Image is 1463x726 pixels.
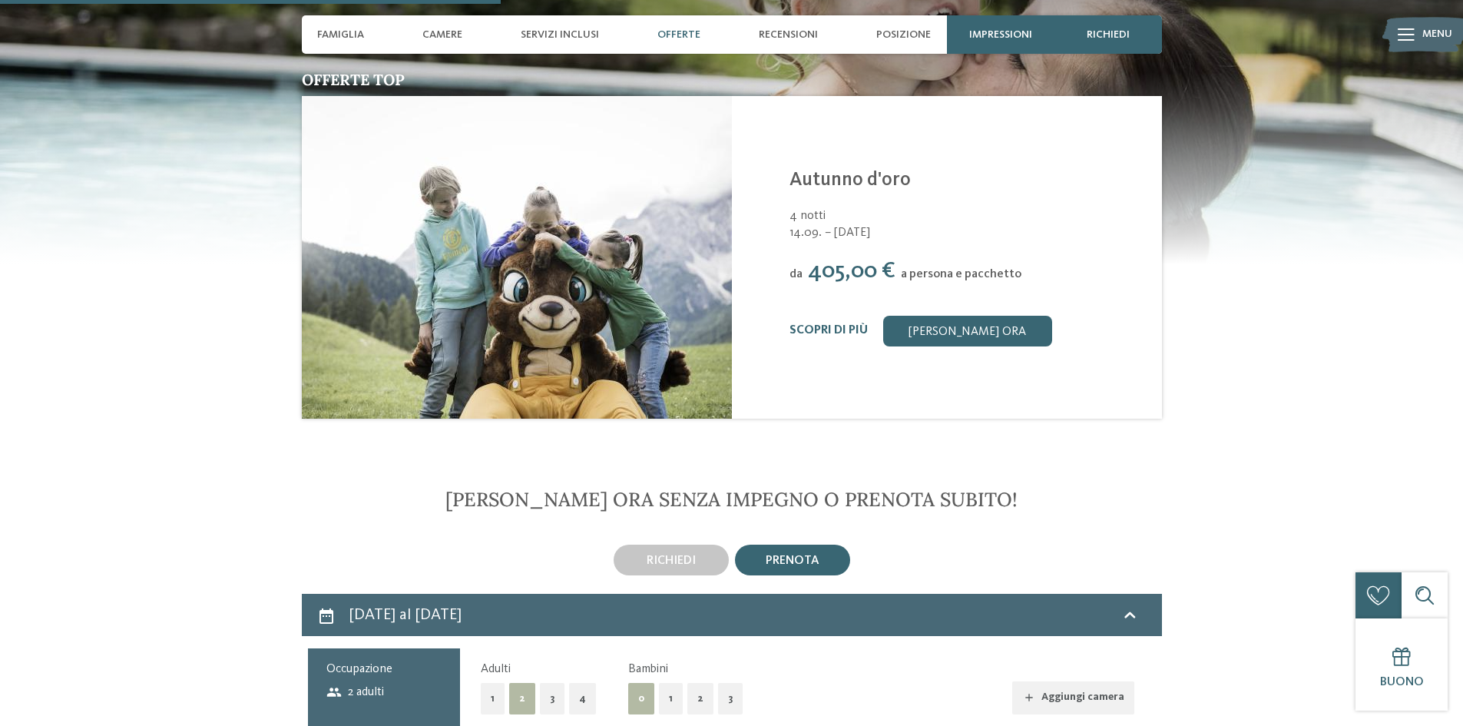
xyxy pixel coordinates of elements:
[540,683,564,714] button: 3
[481,663,511,675] span: Adulti
[302,96,732,419] img: Autunno d'oro
[317,28,364,41] span: Famiglia
[1380,676,1424,688] span: Buono
[521,28,599,41] span: Servizi inclusi
[659,683,683,714] button: 1
[302,70,405,89] span: Offerte top
[326,661,442,678] h3: Occupazione
[883,316,1052,346] a: [PERSON_NAME] ora
[1087,28,1130,41] span: richiedi
[759,28,818,41] span: Recensioni
[687,683,713,714] button: 2
[569,683,596,714] button: 4
[1012,681,1134,715] button: Aggiungi camera
[789,324,868,336] a: Scopri di più
[349,607,462,623] h2: [DATE] al [DATE]
[445,487,1018,512] span: [PERSON_NAME] ora senza impegno o prenota subito!
[876,28,931,41] span: Posizione
[628,683,654,714] button: 0
[789,224,1143,241] span: 14.09. – [DATE]
[326,684,385,701] span: 2 adulti
[789,268,803,280] span: da
[789,171,911,190] a: Autunno d'oro
[808,260,895,283] span: 405,00 €
[647,555,696,567] span: richiedi
[766,555,819,567] span: prenota
[1355,618,1448,711] a: Buono
[901,268,1021,280] span: a persona e pacchetto
[969,28,1032,41] span: Impressioni
[657,28,700,41] span: Offerte
[628,663,668,675] span: Bambini
[481,683,505,714] button: 1
[718,683,743,714] button: 3
[509,683,535,714] button: 2
[422,28,462,41] span: Camere
[789,210,826,222] span: 4 notti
